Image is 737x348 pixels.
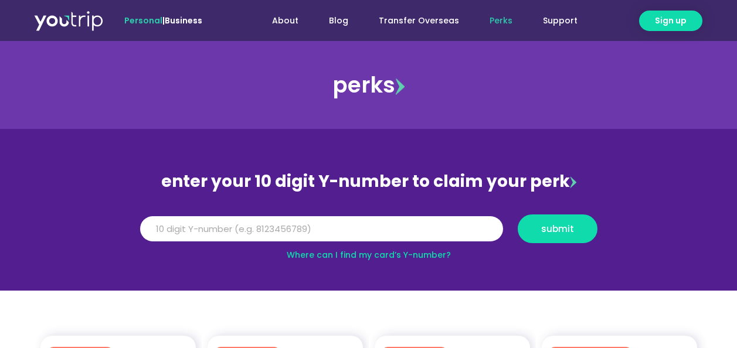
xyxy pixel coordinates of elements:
a: Blog [314,10,364,32]
a: Perks [474,10,528,32]
a: Where can I find my card’s Y-number? [287,249,451,261]
a: Transfer Overseas [364,10,474,32]
span: submit [541,224,574,233]
input: 10 digit Y-number (e.g. 8123456789) [140,216,503,242]
span: | [124,15,202,26]
div: enter your 10 digit Y-number to claim your perk [134,166,603,197]
nav: Menu [234,10,593,32]
a: Sign up [639,11,702,31]
span: Sign up [655,15,687,27]
button: submit [518,214,597,243]
form: Y Number [140,214,597,252]
span: Personal [124,15,162,26]
a: Business [165,15,202,26]
a: About [257,10,314,32]
a: Support [528,10,593,32]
